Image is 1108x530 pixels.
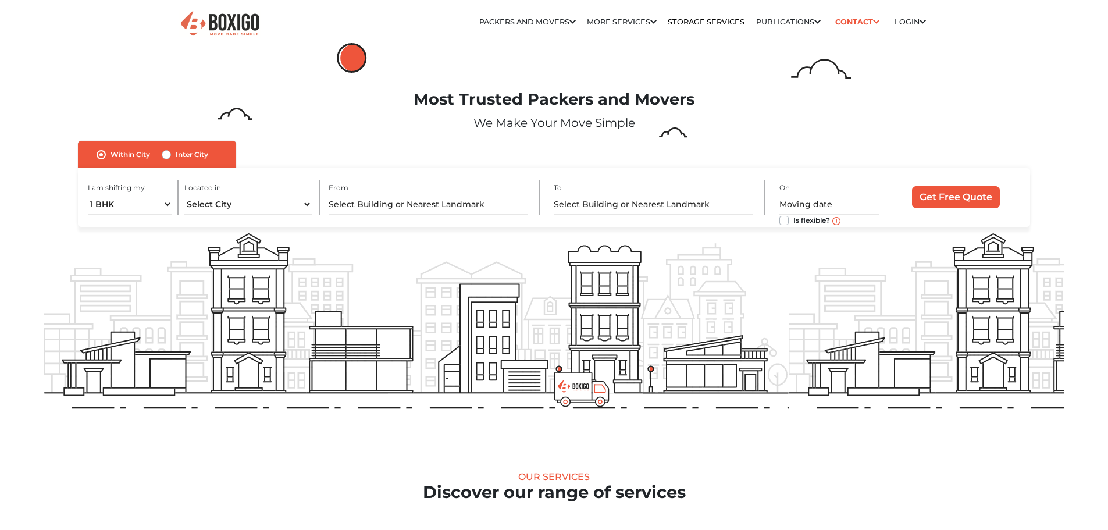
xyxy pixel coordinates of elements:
[895,17,926,26] a: Login
[756,17,821,26] a: Publications
[779,194,879,215] input: Moving date
[44,482,1064,503] h2: Discover our range of services
[44,90,1064,109] h1: Most Trusted Packers and Movers
[668,17,744,26] a: Storage Services
[554,372,610,407] img: boxigo_prackers_and_movers_truck
[554,183,562,193] label: To
[554,194,753,215] input: Select Building or Nearest Landmark
[88,183,145,193] label: I am shifting my
[44,114,1064,131] p: We Make Your Move Simple
[912,186,1000,208] input: Get Free Quote
[779,183,790,193] label: On
[184,183,221,193] label: Located in
[111,148,150,162] label: Within City
[479,17,576,26] a: Packers and Movers
[176,148,208,162] label: Inter City
[793,214,830,226] label: Is flexible?
[179,10,261,38] img: Boxigo
[329,194,528,215] input: Select Building or Nearest Landmark
[44,471,1064,482] div: Our Services
[832,13,883,31] a: Contact
[587,17,657,26] a: More services
[832,217,840,225] img: move_date_info
[329,183,348,193] label: From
